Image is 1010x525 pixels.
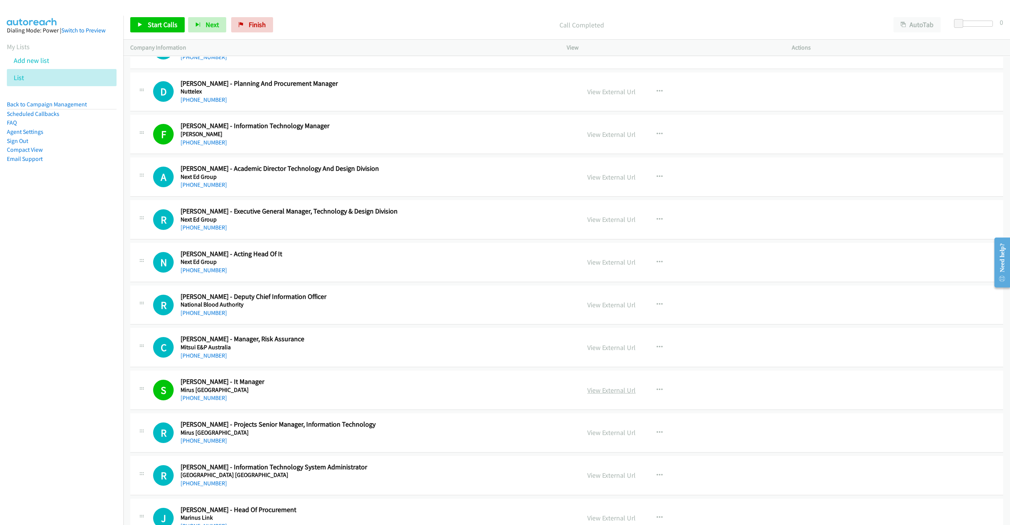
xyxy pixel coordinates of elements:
a: View External Url [587,300,636,309]
a: [PHONE_NUMBER] [181,480,227,487]
a: Start Calls [130,17,185,32]
h2: [PERSON_NAME] - Academic Director Technology And Design Division [181,164,499,173]
div: The call is yet to be attempted [153,337,174,358]
a: Switch to Preview [61,27,105,34]
p: View [567,43,778,52]
h1: D [153,81,174,102]
h2: [PERSON_NAME] - Information Technology System Administrator [181,463,499,472]
h5: Next Ed Group [181,216,499,223]
p: Actions [792,43,1003,52]
a: View External Url [587,215,636,224]
h1: R [153,209,174,230]
a: Back to Campaign Management [7,101,87,108]
a: Compact View [7,146,43,153]
div: Delay between calls (in seconds) [958,21,993,27]
div: The call is yet to be attempted [153,252,174,273]
h2: [PERSON_NAME] - Information Technology Manager [181,122,499,130]
a: View External Url [587,386,636,395]
h1: F [153,124,174,144]
div: The call is yet to be attempted [153,295,174,315]
span: Finish [249,20,266,29]
h5: Next Ed Group [181,258,499,266]
h5: Mirus [GEOGRAPHIC_DATA] [181,386,499,394]
h5: Nuttelex [181,88,499,95]
a: View External Url [587,514,636,522]
a: [PHONE_NUMBER] [181,309,227,316]
a: View External Url [587,87,636,96]
div: The call is yet to be attempted [153,209,174,230]
h2: [PERSON_NAME] - Head Of Procurement [181,506,499,514]
h1: C [153,337,174,358]
h2: [PERSON_NAME] - Planning And Procurement Manager [181,79,499,88]
a: List [14,73,24,82]
div: Dialing Mode: Power | [7,26,117,35]
a: Finish [231,17,273,32]
h5: Marinus Link [181,514,499,522]
a: My Lists [7,42,30,51]
iframe: Resource Center [988,232,1010,293]
div: The call is yet to be attempted [153,81,174,102]
a: View External Url [587,343,636,352]
h5: Mirus [GEOGRAPHIC_DATA] [181,429,499,437]
span: Start Calls [148,20,177,29]
a: View External Url [587,428,636,437]
a: [PHONE_NUMBER] [181,394,227,401]
a: Scheduled Callbacks [7,110,59,117]
h2: [PERSON_NAME] - Manager, Risk Assurance [181,335,499,344]
div: 0 [1000,17,1003,27]
h5: Next Ed Group [181,173,499,181]
h1: R [153,295,174,315]
a: View External Url [587,130,636,139]
a: [PHONE_NUMBER] [181,352,227,359]
a: Sign Out [7,137,28,144]
h1: A [153,167,174,187]
h5: National Blood Authority [181,301,499,308]
h2: [PERSON_NAME] - Acting Head Of It [181,250,499,258]
h5: Mitsui E&P Australia [181,344,499,351]
a: View External Url [587,471,636,480]
h1: S [153,380,174,400]
h2: [PERSON_NAME] - It Manager [181,377,499,386]
a: [PHONE_NUMBER] [181,181,227,188]
a: [PHONE_NUMBER] [181,139,227,146]
h2: [PERSON_NAME] - Projects Senior Manager, Information Technology [181,420,499,429]
a: [PHONE_NUMBER] [181,267,227,274]
a: Agent Settings [7,128,43,135]
h1: R [153,422,174,443]
a: [PHONE_NUMBER] [181,96,227,103]
h2: [PERSON_NAME] - Executive General Manager, Technology & Design Division [181,207,499,216]
a: View External Url [587,173,636,181]
a: [PHONE_NUMBER] [181,437,227,444]
p: Company Information [130,43,553,52]
a: Email Support [7,155,43,162]
p: Call Completed [283,20,880,30]
a: FAQ [7,119,17,126]
h5: [PERSON_NAME] [181,130,499,138]
h1: R [153,465,174,486]
a: [PHONE_NUMBER] [181,53,227,61]
button: Next [188,17,226,32]
span: Next [206,20,219,29]
a: View External Url [587,258,636,267]
h5: [GEOGRAPHIC_DATA] [GEOGRAPHIC_DATA] [181,471,499,479]
a: [PHONE_NUMBER] [181,224,227,231]
div: The call is yet to be attempted [153,422,174,443]
h1: N [153,252,174,273]
a: Add new list [14,56,49,65]
button: AutoTab [893,17,941,32]
h2: [PERSON_NAME] - Deputy Chief Information Officer [181,292,499,301]
div: The call is yet to be attempted [153,167,174,187]
div: The call is yet to be attempted [153,465,174,486]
